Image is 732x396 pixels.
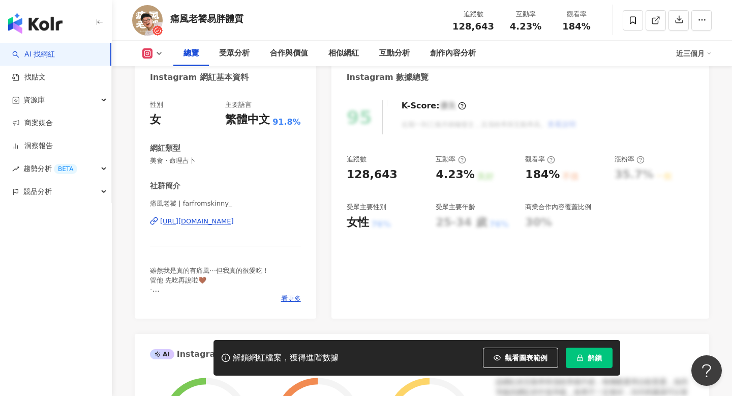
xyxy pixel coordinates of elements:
div: 網紅類型 [150,143,180,154]
span: 資源庫 [23,89,45,111]
div: 合作與價值 [270,47,308,60]
span: 美食 · 命理占卜 [150,156,301,165]
a: [URL][DOMAIN_NAME] [150,217,301,226]
span: 看更多 [281,294,301,303]
span: 雖然我是真的有痛風⋯但我真的很愛吃！ 管他 先吃再說啦🤎 - 五週年吃吃の愛[PERSON_NAME] 限時預購中👇🏻 - 歡迎來信🦐所有合作都從信箱噢！ [EMAIL_ADDRESS][DOM... [150,267,294,330]
span: 觀看圖表範例 [505,354,547,362]
span: 128,643 [452,21,494,32]
div: 觀看率 [557,9,596,19]
div: 觀看率 [525,155,555,164]
img: KOL Avatar [132,5,163,36]
div: 主要語言 [225,100,252,109]
div: 4.23% [436,167,474,183]
div: 社群簡介 [150,181,180,191]
div: 繁體中文 [225,112,270,128]
div: Instagram 數據總覽 [347,72,429,83]
a: 商案媒合 [12,118,53,128]
span: 4.23% [510,21,541,32]
span: 趨勢分析 [23,157,77,180]
span: rise [12,165,19,173]
div: 女 [150,112,161,128]
div: 痛風老饕易胖體質 [170,12,243,25]
div: 互動率 [436,155,466,164]
div: Instagram 網紅基本資料 [150,72,249,83]
div: BETA [54,164,77,174]
div: 女性 [347,215,369,231]
div: 互動分析 [379,47,410,60]
span: 91.8% [272,117,301,128]
div: 總覽 [184,47,199,60]
span: 解鎖 [588,354,602,362]
div: 漲粉率 [615,155,645,164]
div: 性別 [150,100,163,109]
button: 觀看圖表範例 [483,348,558,368]
div: K-Score : [402,100,466,111]
img: logo [8,13,63,34]
div: 商業合作內容覆蓋比例 [525,203,591,212]
span: 競品分析 [23,180,52,203]
button: 解鎖 [566,348,613,368]
div: 受眾主要性別 [347,203,386,212]
a: 找貼文 [12,72,46,82]
div: 追蹤數 [452,9,494,19]
div: 184% [525,167,560,183]
div: 解鎖網紅檔案，獲得進階數據 [233,353,339,363]
a: searchAI 找網紅 [12,49,55,60]
div: 創作內容分析 [430,47,476,60]
a: 洞察報告 [12,141,53,151]
div: 近三個月 [676,45,712,62]
div: 受眾主要年齡 [436,203,475,212]
span: 184% [562,21,591,32]
div: 受眾分析 [219,47,250,60]
span: lock [576,354,584,361]
div: 互動率 [506,9,545,19]
div: 相似網紅 [328,47,359,60]
div: 128,643 [347,167,398,183]
div: [URL][DOMAIN_NAME] [160,217,234,226]
div: 追蹤數 [347,155,367,164]
span: 痛風老饕 | farfromskinny_ [150,199,301,208]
